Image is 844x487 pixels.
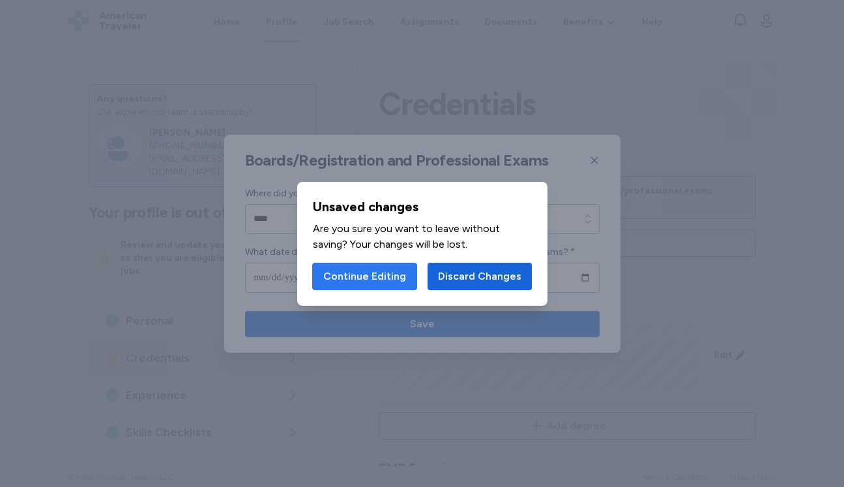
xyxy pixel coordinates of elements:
[312,263,417,290] button: Continue Editing
[313,221,532,252] div: Are you sure you want to leave without saving? Your changes will be lost.
[313,198,532,216] div: Unsaved changes
[428,263,532,290] button: Discard Changes
[438,269,521,284] span: Discard Changes
[323,269,406,284] span: Continue Editing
